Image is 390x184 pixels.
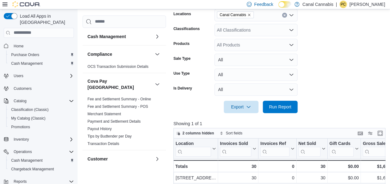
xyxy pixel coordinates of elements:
span: Purchase Orders [11,52,39,57]
input: Dark Mode [278,1,291,8]
div: 30 [220,174,256,182]
button: Customer [87,156,152,162]
a: Chargeback Management [9,165,56,173]
button: 2 columns hidden [174,129,217,137]
div: Net Sold [298,141,321,156]
label: Classifications [173,26,200,31]
a: Promotions [9,123,33,131]
span: Payout History [87,126,112,131]
a: Customers [11,85,34,92]
button: Open list of options [289,28,294,33]
span: Fee and Settlement Summary - Online [87,97,151,102]
button: Catalog [11,97,29,105]
button: Cash Management [6,59,76,68]
span: Purchase Orders [9,51,74,59]
button: Operations [1,147,76,156]
span: Operations [11,148,74,156]
label: Locations [173,11,191,16]
button: My Catalog (Classic) [6,114,76,123]
button: Compliance [154,50,161,58]
div: 30 [220,163,256,170]
span: Run Report [269,104,291,110]
div: Totals [175,163,216,170]
div: Invoices Ref [260,141,289,147]
div: Net Sold [298,141,321,147]
p: Showing 1 of 1 [173,120,388,127]
div: Gift Cards [329,141,354,147]
button: Location [176,141,216,156]
span: Fee and Settlement Summary - POS [87,104,148,109]
div: 30 [298,163,325,170]
h3: Cash Management [87,33,126,40]
button: All [214,83,298,96]
span: Users [11,72,74,80]
span: Chargeback Management [11,167,54,172]
div: Location [176,141,211,156]
span: Promotions [9,123,74,131]
span: Customers [14,86,32,91]
button: Open list of options [289,13,294,18]
span: Classification (Classic) [9,106,74,113]
label: Sale Type [173,56,191,61]
button: Remove Canal Cannabis from selection in this group [247,13,251,17]
span: Cash Management [9,157,74,164]
span: Cash Management [11,158,43,163]
button: Purchase Orders [6,50,76,59]
button: All [214,68,298,81]
button: Compliance [87,51,152,57]
span: Transaction Details [87,141,119,146]
span: Reports [14,179,27,184]
span: Feedback [254,1,273,7]
a: Transaction Details [87,142,119,146]
button: Clear input [282,13,287,18]
button: Classification (Classic) [6,105,76,114]
span: Catalog [14,99,26,103]
button: Customer [154,155,161,163]
a: Tips by Budtender per Day [87,134,132,138]
button: Cash Management [6,156,76,165]
span: Classification (Classic) [11,107,49,112]
button: Promotions [6,123,76,131]
label: Use Type [173,71,190,76]
div: Invoices Sold [220,141,251,156]
button: Operations [11,148,34,156]
button: Users [1,72,76,80]
div: Compliance [83,63,166,73]
span: Cash Management [11,61,43,66]
label: Is Delivery [173,86,192,91]
div: Gift Card Sales [329,141,354,156]
a: My Catalog (Classic) [9,115,48,122]
h3: Compliance [87,51,112,57]
a: Fee and Settlement Summary - POS [87,104,148,109]
span: Sort fields [226,131,242,136]
p: [PERSON_NAME] [349,1,385,8]
button: Invoices Ref [260,141,294,156]
button: Users [11,72,26,80]
button: Inventory [11,136,31,143]
button: Home [1,42,76,50]
div: Cova Pay [GEOGRAPHIC_DATA] [83,95,166,150]
label: Products [173,41,190,46]
button: Keyboard shortcuts [356,129,364,137]
button: Catalog [1,97,76,105]
button: Customers [1,84,76,93]
span: Payment and Settlement Details [87,119,141,124]
button: All [214,54,298,66]
div: 30 [298,174,325,182]
button: Sort fields [217,129,245,137]
button: Cash Management [154,33,161,40]
a: Purchase Orders [9,51,42,59]
span: Chargeback Management [9,165,74,173]
a: Payout History [87,127,112,131]
span: Cash Management [9,60,74,67]
span: Export [227,101,255,113]
button: Cova Pay [GEOGRAPHIC_DATA] [87,78,152,90]
span: Load All Apps in [GEOGRAPHIC_DATA] [17,13,74,25]
button: Display options [366,129,374,137]
span: My Catalog (Classic) [11,116,46,121]
a: Cash Management [9,60,45,67]
button: Open list of options [289,42,294,47]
